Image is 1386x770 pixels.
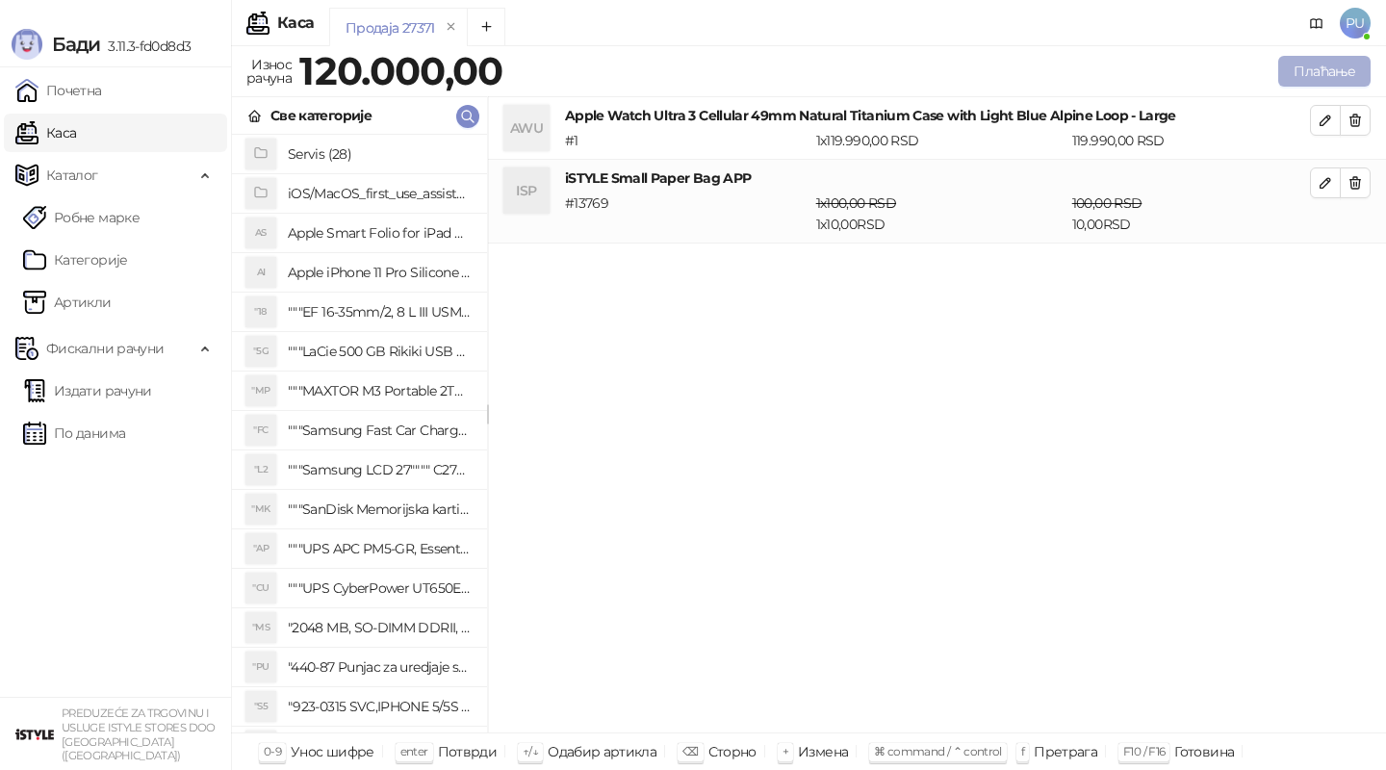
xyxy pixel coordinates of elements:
[288,691,472,722] h4: "923-0315 SVC,IPHONE 5/5S BATTERY REMOVAL TRAY Držač za iPhone sa kojim se otvara display
[245,375,276,406] div: "MP
[23,372,152,410] a: Издати рачуни
[523,744,538,758] span: ↑/↓
[1301,8,1332,38] a: Документација
[548,739,656,764] div: Одабир артикла
[708,739,757,764] div: Сторно
[46,329,164,368] span: Фискални рачуни
[100,38,191,55] span: 3.11.3-fd0d8d3
[288,178,472,209] h4: iOS/MacOS_first_use_assistance (4)
[503,167,550,214] div: ISP
[245,218,276,248] div: AS
[245,336,276,367] div: "5G
[503,105,550,151] div: AWU
[682,744,698,758] span: ⌫
[288,731,472,761] h4: "923-0448 SVC,IPHONE,TOURQUE DRIVER KIT .65KGF- CM Šrafciger "
[1068,130,1314,151] div: 119.990,00 RSD
[812,130,1068,151] div: 1 x 119.990,00 RSD
[245,612,276,643] div: "MS
[1278,56,1371,87] button: Плаћање
[62,706,216,762] small: PREDUZEĆE ZA TRGOVINU I USLUGE ISTYLE STORES DOO [GEOGRAPHIC_DATA] ([GEOGRAPHIC_DATA])
[264,744,281,758] span: 0-9
[245,296,276,327] div: "18
[15,71,102,110] a: Почетна
[400,744,428,758] span: enter
[288,573,472,603] h4: """UPS CyberPower UT650EG, 650VA/360W , line-int., s_uko, desktop"""
[288,454,472,485] h4: """Samsung LCD 27"""" C27F390FHUXEN"""
[798,739,848,764] div: Измена
[288,494,472,525] h4: """SanDisk Memorijska kartica 256GB microSDXC sa SD adapterom SDSQXA1-256G-GN6MA - Extreme PLUS, ...
[874,744,1002,758] span: ⌘ command / ⌃ control
[439,19,464,36] button: remove
[561,130,812,151] div: # 1
[288,336,472,367] h4: """LaCie 500 GB Rikiki USB 3.0 / Ultra Compact & Resistant aluminum / USB 3.0 / 2.5"""""""
[243,52,295,90] div: Износ рачуна
[291,739,374,764] div: Унос шифре
[245,454,276,485] div: "L2
[46,156,98,194] span: Каталог
[288,375,472,406] h4: """MAXTOR M3 Portable 2TB 2.5"""" crni eksterni hard disk HX-M201TCB/GM"""
[1021,744,1024,758] span: f
[245,415,276,446] div: "FC
[288,139,472,169] h4: Servis (28)
[245,257,276,288] div: AI
[245,494,276,525] div: "MK
[245,731,276,761] div: "SD
[288,533,472,564] h4: """UPS APC PM5-GR, Essential Surge Arrest,5 utic_nica"""
[23,283,112,321] a: ArtikliАртикли
[288,652,472,682] h4: "440-87 Punjac za uredjaje sa micro USB portom 4/1, Stand."
[1072,194,1142,212] span: 100,00 RSD
[299,47,503,94] strong: 120.000,00
[12,29,42,60] img: Logo
[245,652,276,682] div: "PU
[277,15,314,31] div: Каса
[288,218,472,248] h4: Apple Smart Folio for iPad mini (A17 Pro) - Sage
[288,257,472,288] h4: Apple iPhone 11 Pro Silicone Case - Black
[438,739,498,764] div: Потврди
[812,192,1068,235] div: 1 x 10,00 RSD
[288,296,472,327] h4: """EF 16-35mm/2, 8 L III USM"""
[565,167,1310,189] h4: iSTYLE Small Paper Bag APP
[783,744,788,758] span: +
[1068,192,1314,235] div: 10,00 RSD
[245,573,276,603] div: "CU
[467,8,505,46] button: Add tab
[288,612,472,643] h4: "2048 MB, SO-DIMM DDRII, 667 MHz, Napajanje 1,8 0,1 V, Latencija CL5"
[565,105,1310,126] h4: Apple Watch Ultra 3 Cellular 49mm Natural Titanium Case with Light Blue Alpine Loop - Large
[1034,739,1097,764] div: Претрага
[561,192,812,235] div: # 13769
[245,533,276,564] div: "AP
[816,194,896,212] span: 1 x 100,00 RSD
[232,135,487,732] div: grid
[15,114,76,152] a: Каса
[1340,8,1371,38] span: PU
[23,414,125,452] a: По данима
[346,17,435,38] div: Продаја 27371
[15,715,54,754] img: 64x64-companyLogo-77b92cf4-9946-4f36-9751-bf7bb5fd2c7d.png
[270,105,372,126] div: Све категорије
[52,33,100,56] span: Бади
[23,198,140,237] a: Робне марке
[1123,744,1165,758] span: F10 / F16
[245,691,276,722] div: "S5
[23,241,128,279] a: Категорије
[288,415,472,446] h4: """Samsung Fast Car Charge Adapter, brzi auto punja_, boja crna"""
[1174,739,1234,764] div: Готовина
